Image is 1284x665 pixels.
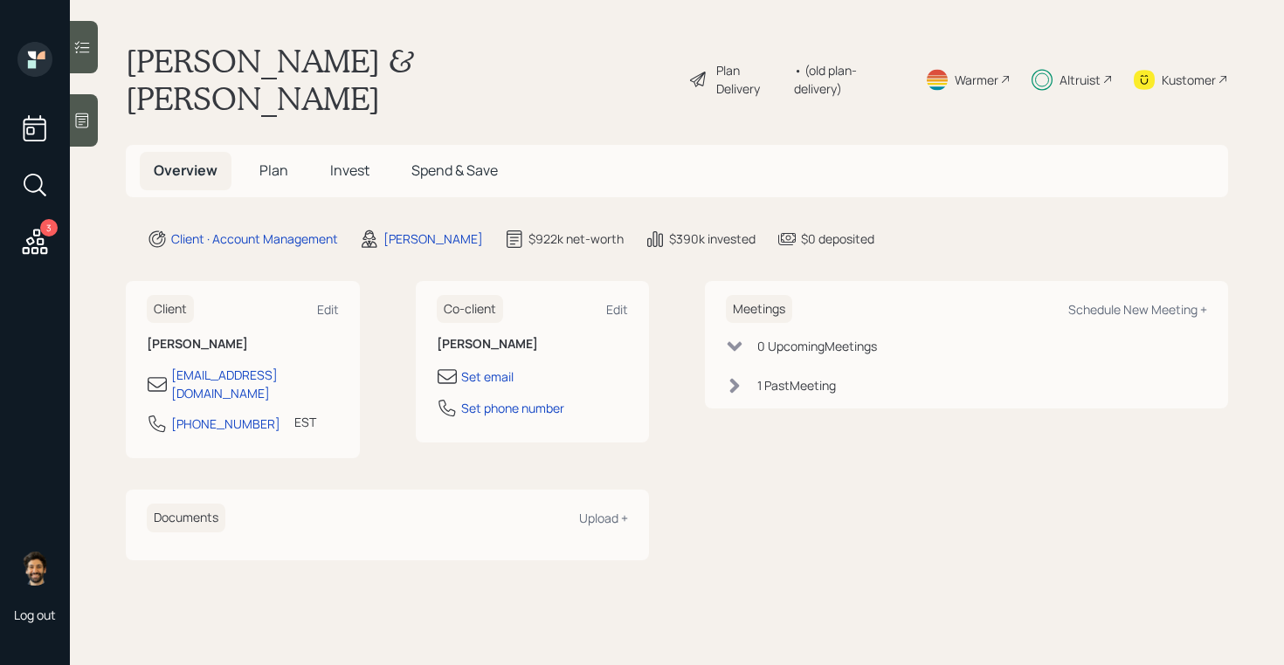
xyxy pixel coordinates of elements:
div: Log out [14,607,56,623]
div: • (old plan-delivery) [794,61,904,98]
div: EST [294,413,316,431]
div: Edit [317,301,339,318]
div: Plan Delivery [716,61,785,98]
span: Overview [154,161,217,180]
div: Altruist [1060,71,1101,89]
h1: [PERSON_NAME] & [PERSON_NAME] [126,42,674,117]
div: Edit [606,301,628,318]
span: Invest [330,161,369,180]
div: [PERSON_NAME] [383,230,483,248]
div: Set phone number [461,399,564,417]
h6: Client [147,295,194,324]
h6: Co-client [437,295,503,324]
h6: Documents [147,504,225,532]
div: Warmer [955,71,998,89]
div: 1 Past Meeting [757,376,836,394]
div: Set email [461,367,514,386]
div: Schedule New Meeting + [1068,301,1207,318]
span: Spend & Save [411,161,498,180]
div: Kustomer [1162,71,1216,89]
h6: [PERSON_NAME] [437,337,629,352]
img: eric-schwartz-headshot.png [17,551,52,586]
div: 3 [40,219,58,237]
div: $390k invested [669,230,756,248]
div: $922k net-worth [528,230,624,248]
div: [EMAIL_ADDRESS][DOMAIN_NAME] [171,366,339,402]
div: 0 Upcoming Meeting s [757,337,877,355]
h6: [PERSON_NAME] [147,337,339,352]
div: Client · Account Management [171,230,338,248]
span: Plan [259,161,288,180]
div: $0 deposited [801,230,874,248]
div: Upload + [579,510,628,526]
div: [PHONE_NUMBER] [171,415,280,433]
h6: Meetings [726,295,792,324]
